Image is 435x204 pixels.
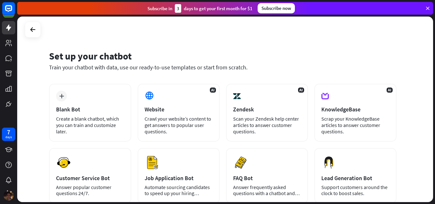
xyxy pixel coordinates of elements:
div: Blank Bot [56,106,124,113]
div: Automate sourcing candidates to speed up your hiring process. [145,184,213,196]
div: Zendesk [233,106,301,113]
div: FAQ Bot [233,174,301,182]
span: AI [298,88,304,93]
div: Scan your Zendesk help center articles to answer customer questions. [233,116,301,135]
span: AI [387,88,393,93]
div: Website [145,106,213,113]
span: AI [210,88,216,93]
div: Answer popular customer questions 24/7. [56,184,124,196]
div: Job Application Bot [145,174,213,182]
div: Set up your chatbot [49,50,396,62]
div: 7 [7,129,10,135]
div: Create a blank chatbot, which you can train and customize later. [56,116,124,135]
div: Scrap your KnowledgeBase articles to answer customer questions. [321,116,389,135]
div: Support customers around the clock to boost sales. [321,184,389,196]
div: 3 [175,4,181,13]
i: plus [59,94,64,98]
div: Train your chatbot with data, use our ready-to-use templates or start from scratch. [49,64,396,71]
div: Customer Service Bot [56,174,124,182]
div: days [5,135,12,139]
div: KnowledgeBase [321,106,389,113]
a: 7 days [2,128,15,141]
div: Lead Generation Bot [321,174,389,182]
div: Subscribe in days to get your first month for $1 [147,4,253,13]
div: Crawl your website’s content to get answers to popular user questions. [145,116,213,135]
div: Answer frequently asked questions with a chatbot and save your time. [233,184,301,196]
div: Subscribe now [258,3,295,13]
